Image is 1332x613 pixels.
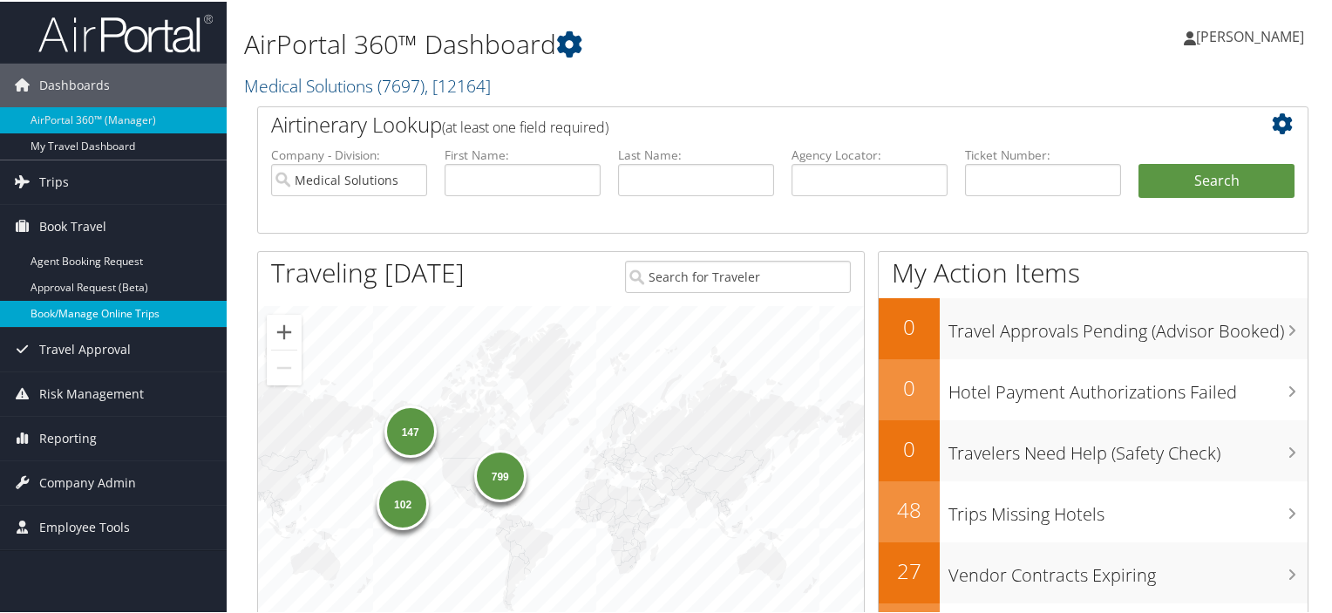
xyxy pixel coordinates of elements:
span: ( 7697 ) [377,72,425,96]
span: Employee Tools [39,504,130,548]
a: 0Hotel Payment Authorizations Failed [879,358,1308,419]
label: Company - Division: [271,145,427,162]
h3: Trips Missing Hotels [948,492,1308,525]
a: [PERSON_NAME] [1184,9,1322,61]
h3: Vendor Contracts Expiring [948,553,1308,586]
span: (at least one field required) [442,116,608,135]
h1: Traveling [DATE] [271,253,465,289]
span: Trips [39,159,69,202]
h1: My Action Items [879,253,1308,289]
label: Ticket Number: [965,145,1121,162]
a: Medical Solutions [244,72,491,96]
a: 27Vendor Contracts Expiring [879,541,1308,602]
h1: AirPortal 360™ Dashboard [244,24,962,61]
a: 0Travel Approvals Pending (Advisor Booked) [879,296,1308,358]
span: Dashboards [39,62,110,106]
img: airportal-logo.png [38,11,213,52]
label: Last Name: [618,145,774,162]
div: 799 [473,448,526,501]
h3: Hotel Payment Authorizations Failed [948,370,1308,403]
span: Risk Management [39,371,144,414]
input: Search for Traveler [625,259,852,291]
button: Search [1138,162,1295,197]
a: 48Trips Missing Hotels [879,480,1308,541]
h2: 27 [879,555,940,584]
h2: 0 [879,371,940,401]
span: Company Admin [39,460,136,503]
h2: 0 [879,433,940,462]
span: Travel Approval [39,326,131,370]
h3: Travelers Need Help (Safety Check) [948,431,1308,464]
a: 0Travelers Need Help (Safety Check) [879,419,1308,480]
h2: Airtinerary Lookup [271,108,1207,138]
label: Agency Locator: [792,145,948,162]
h2: 0 [879,310,940,340]
button: Zoom in [267,313,302,348]
span: , [ 12164 ] [425,72,491,96]
h3: Travel Approvals Pending (Advisor Booked) [948,309,1308,342]
label: First Name: [445,145,601,162]
button: Zoom out [267,349,302,384]
div: 102 [377,475,429,528]
div: 147 [384,404,436,456]
span: Book Travel [39,203,106,247]
span: Reporting [39,415,97,459]
span: [PERSON_NAME] [1196,25,1304,44]
h2: 48 [879,494,940,523]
